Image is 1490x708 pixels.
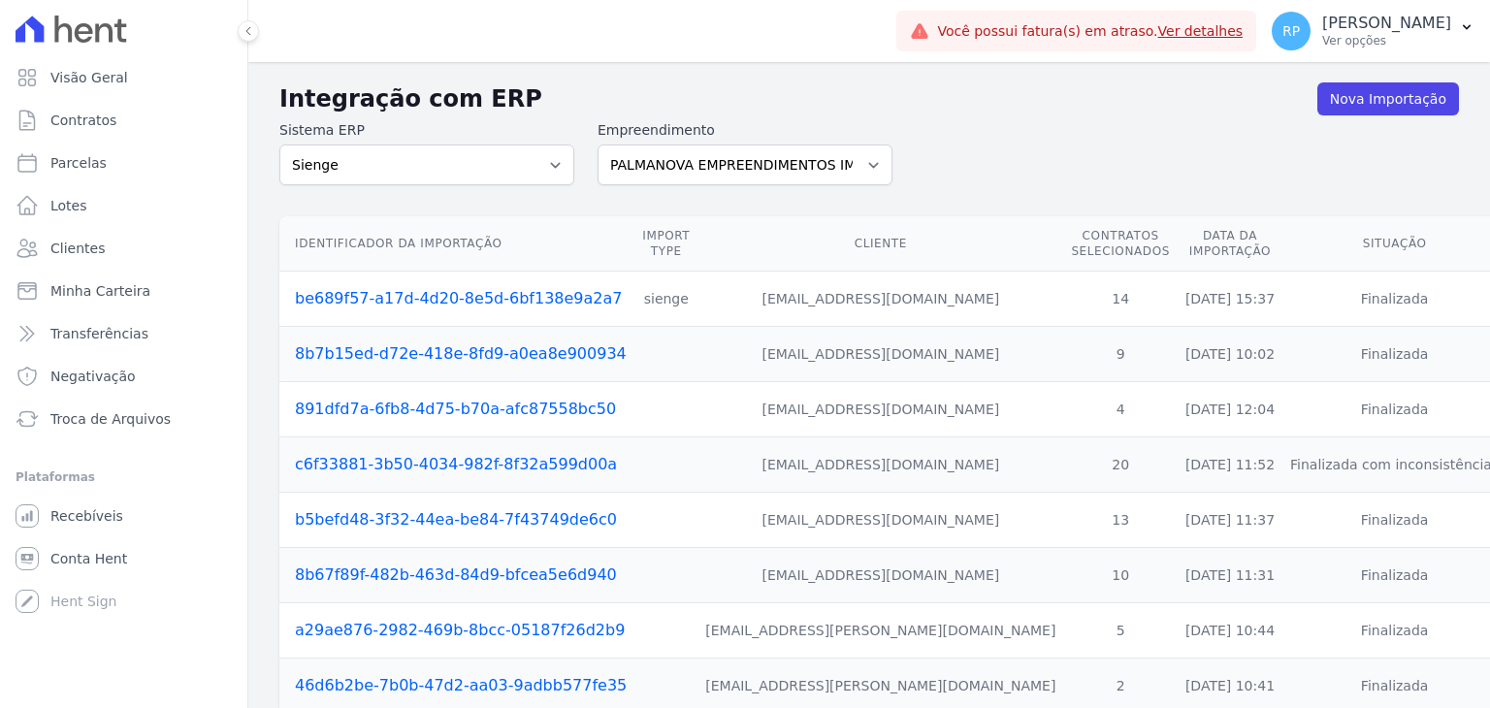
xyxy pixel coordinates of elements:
[295,676,627,694] a: 46d6b2be-7b0b-47d2-aa03-9adbb577fe35
[50,239,105,258] span: Clientes
[1063,493,1178,548] td: 13
[697,272,1063,327] td: [EMAIL_ADDRESS][DOMAIN_NAME]
[1063,603,1178,659] td: 5
[1178,216,1282,272] th: Data da Importação
[16,466,232,489] div: Plataformas
[1322,33,1451,48] p: Ver opções
[50,324,148,343] span: Transferências
[50,549,127,568] span: Conta Hent
[279,120,574,141] label: Sistema ERP
[697,382,1063,437] td: [EMAIL_ADDRESS][DOMAIN_NAME]
[295,510,617,529] a: b5befd48-3f32-44ea-be84-7f43749de6c0
[1282,24,1300,38] span: RP
[1178,382,1282,437] td: [DATE] 12:04
[697,216,1063,272] th: Cliente
[295,289,623,307] a: be689f57-a17d-4d20-8e5d-6bf138e9a2a7
[697,603,1063,659] td: [EMAIL_ADDRESS][PERSON_NAME][DOMAIN_NAME]
[1256,4,1490,58] button: RP [PERSON_NAME] Ver opções
[295,565,617,584] a: 8b67f89f-482b-463d-84d9-bfcea5e6d940
[937,21,1243,42] span: Você possui fatura(s) em atraso.
[50,506,123,526] span: Recebíveis
[295,344,627,363] a: 8b7b15ed-d72e-418e-8fd9-a0ea8e900934
[50,111,116,130] span: Contratos
[8,229,240,268] a: Clientes
[1178,493,1282,548] td: [DATE] 11:37
[50,281,150,301] span: Minha Carteira
[1322,14,1451,33] p: [PERSON_NAME]
[50,153,107,173] span: Parcelas
[1063,382,1178,437] td: 4
[598,120,892,141] label: Empreendimento
[295,455,617,473] a: c6f33881-3b50-4034-982f-8f32a599d00a
[8,497,240,535] a: Recebíveis
[697,327,1063,382] td: [EMAIL_ADDRESS][DOMAIN_NAME]
[634,272,697,327] td: sienge
[1317,82,1459,115] a: Nova Importação
[50,367,136,386] span: Negativação
[697,437,1063,493] td: [EMAIL_ADDRESS][DOMAIN_NAME]
[1063,437,1178,493] td: 20
[1063,272,1178,327] td: 14
[697,548,1063,603] td: [EMAIL_ADDRESS][DOMAIN_NAME]
[8,539,240,578] a: Conta Hent
[8,101,240,140] a: Contratos
[1178,327,1282,382] td: [DATE] 10:02
[1178,272,1282,327] td: [DATE] 15:37
[8,400,240,438] a: Troca de Arquivos
[295,621,625,639] a: a29ae876-2982-469b-8bcc-05187f26d2b9
[1178,603,1282,659] td: [DATE] 10:44
[279,216,634,272] th: Identificador da Importação
[50,409,171,429] span: Troca de Arquivos
[8,58,240,97] a: Visão Geral
[634,216,697,272] th: Import type
[1063,327,1178,382] td: 9
[1178,548,1282,603] td: [DATE] 11:31
[279,81,1317,116] h2: Integração com ERP
[295,400,616,418] a: 891dfd7a-6fb8-4d75-b70a-afc87558bc50
[8,144,240,182] a: Parcelas
[50,68,128,87] span: Visão Geral
[1063,216,1178,272] th: Contratos Selecionados
[8,272,240,310] a: Minha Carteira
[1063,548,1178,603] td: 10
[8,357,240,396] a: Negativação
[8,186,240,225] a: Lotes
[1178,437,1282,493] td: [DATE] 11:52
[1158,23,1244,39] a: Ver detalhes
[8,314,240,353] a: Transferências
[50,196,87,215] span: Lotes
[697,493,1063,548] td: [EMAIL_ADDRESS][DOMAIN_NAME]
